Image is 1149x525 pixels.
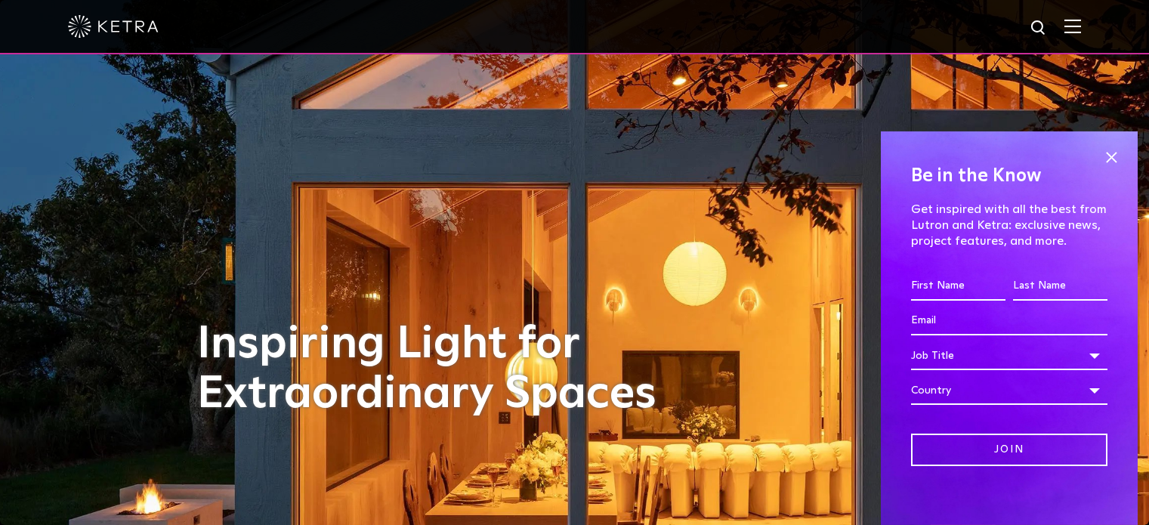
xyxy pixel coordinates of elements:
h4: Be in the Know [911,162,1107,190]
p: Get inspired with all the best from Lutron and Ketra: exclusive news, project features, and more. [911,202,1107,249]
input: Last Name [1013,272,1107,301]
div: Job Title [911,341,1107,370]
img: ketra-logo-2019-white [68,15,159,38]
input: Join [911,434,1107,466]
input: Email [911,307,1107,335]
img: Hamburger%20Nav.svg [1064,19,1081,33]
h1: Inspiring Light for Extraordinary Spaces [197,320,688,419]
input: First Name [911,272,1005,301]
img: search icon [1030,19,1049,38]
div: Country [911,376,1107,405]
